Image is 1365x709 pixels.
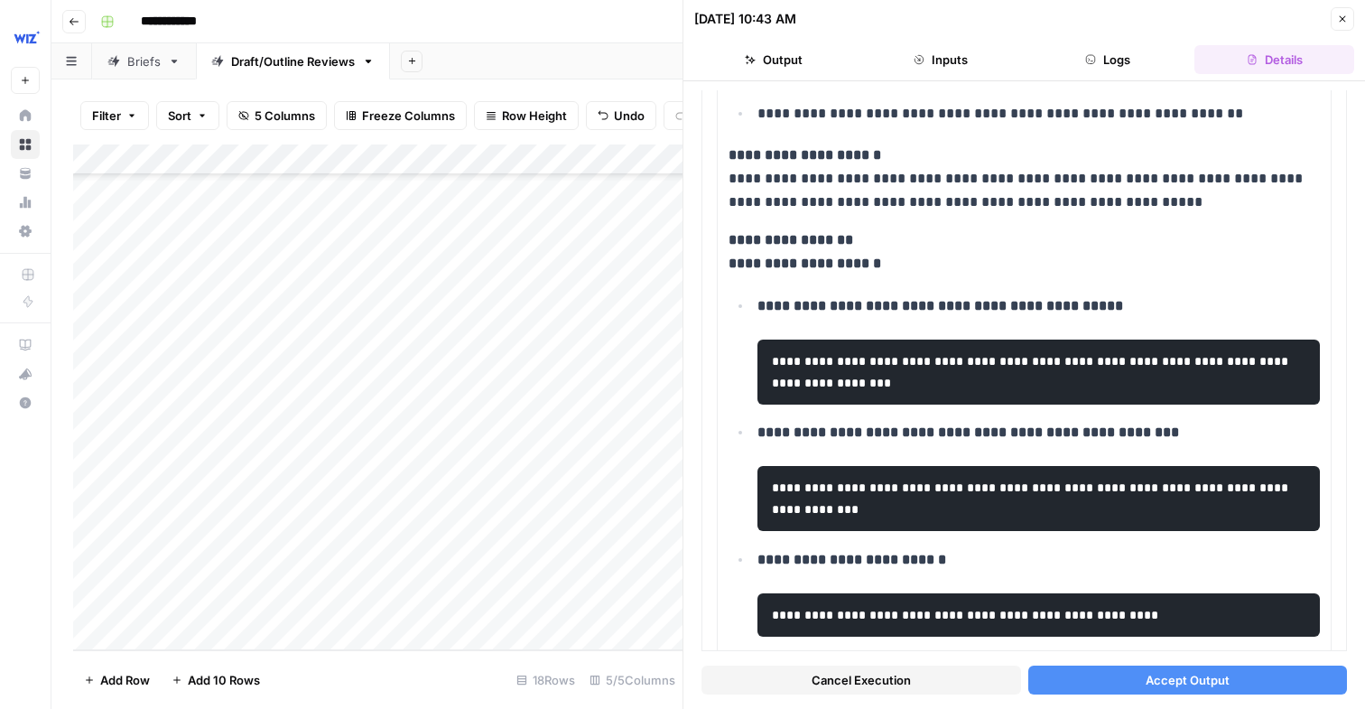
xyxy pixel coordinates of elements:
[812,671,911,689] span: Cancel Execution
[1028,45,1188,74] button: Logs
[11,331,40,359] a: AirOps Academy
[255,107,315,125] span: 5 Columns
[188,671,260,689] span: Add 10 Rows
[92,43,196,79] a: Briefs
[231,52,355,70] div: Draft/Outline Reviews
[11,188,40,217] a: Usage
[11,359,40,388] button: What's new?
[701,666,1021,695] button: Cancel Execution
[168,107,191,125] span: Sort
[11,21,43,53] img: Wiz Logo
[586,101,656,130] button: Undo
[161,666,271,695] button: Add 10 Rows
[156,101,219,130] button: Sort
[127,52,161,70] div: Briefs
[11,159,40,188] a: Your Data
[614,107,645,125] span: Undo
[694,10,796,28] div: [DATE] 10:43 AM
[1194,45,1354,74] button: Details
[1146,671,1230,689] span: Accept Output
[11,130,40,159] a: Browse
[92,107,121,125] span: Filter
[694,45,854,74] button: Output
[11,14,40,60] button: Workspace: Wiz
[227,101,327,130] button: 5 Columns
[334,101,467,130] button: Freeze Columns
[12,360,39,387] div: What's new?
[861,45,1021,74] button: Inputs
[80,101,149,130] button: Filter
[73,666,161,695] button: Add Row
[362,107,455,125] span: Freeze Columns
[100,671,150,689] span: Add Row
[196,43,390,79] a: Draft/Outline Reviews
[509,666,582,695] div: 18 Rows
[1028,666,1348,695] button: Accept Output
[502,107,567,125] span: Row Height
[11,101,40,130] a: Home
[11,388,40,417] button: Help + Support
[11,217,40,246] a: Settings
[582,666,682,695] div: 5/5 Columns
[474,101,579,130] button: Row Height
